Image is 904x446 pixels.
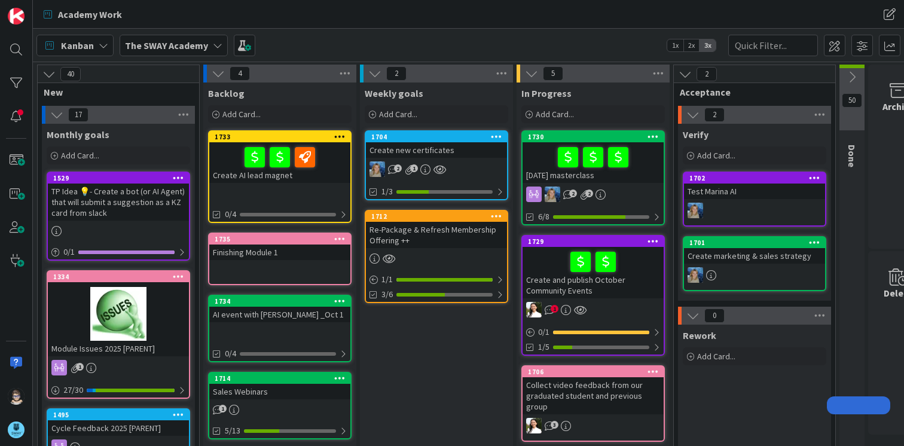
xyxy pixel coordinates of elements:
a: 1334Module Issues 2025 [PARENT]27/30 [47,270,190,399]
span: Add Card... [379,109,417,120]
div: 1529 [48,173,189,184]
span: 4 [230,66,250,81]
div: 1704 [371,133,507,141]
div: 1733 [215,133,350,141]
div: 1712 [366,211,507,222]
span: 0/4 [225,208,236,221]
a: 1704Create new certificatesMA1/3 [365,130,508,200]
div: 1495Cycle Feedback 2025 [PARENT] [48,410,189,436]
img: MA [688,267,703,283]
div: 1730 [528,133,664,141]
div: Sales Webinars [209,384,350,399]
img: TP [8,388,25,405]
div: 1334 [53,273,189,281]
div: 1730[DATE] masterclass [523,132,664,183]
a: 1729Create and publish October Community EventsAK0/11/5 [521,235,665,356]
div: 1730 [523,132,664,142]
div: MA [523,187,664,202]
div: 1734AI event with [PERSON_NAME] _Oct 1 [209,296,350,322]
div: 1734 [215,297,350,306]
span: 3/6 [381,288,393,301]
span: 3x [700,39,716,51]
div: AK [523,302,664,317]
span: New [44,86,184,98]
div: Finishing Module 1 [209,245,350,260]
span: 2 [394,164,402,172]
span: 1/5 [538,341,549,353]
div: 0/1 [48,245,189,259]
div: 1714Sales Webinars [209,373,350,399]
span: 1x [667,39,683,51]
span: Backlog [208,87,245,99]
div: [DATE] masterclass [523,142,664,183]
span: 5 [543,66,563,81]
input: Quick Filter... [728,35,818,56]
span: Done [846,145,858,167]
span: 2x [683,39,700,51]
div: 1495 [53,411,189,419]
div: 1729 [523,236,664,247]
span: Acceptance [680,86,820,98]
div: Collect video feedback from our graduated student and previous group [523,377,664,414]
span: Add Card... [697,150,735,161]
span: 0 / 1 [538,326,549,338]
span: 27 / 30 [63,384,83,396]
div: AI event with [PERSON_NAME] _Oct 1 [209,307,350,322]
div: 1706 [523,366,664,377]
div: 1702 [689,174,825,182]
span: 1 [410,164,418,172]
span: 0 [704,308,725,323]
a: 1706Collect video feedback from our graduated student and previous groupAK [521,365,665,442]
div: 0/1 [523,325,664,340]
div: Cycle Feedback 2025 [PARENT] [48,420,189,436]
span: 2 [704,108,725,122]
div: 1701 [689,239,825,247]
div: AK [523,418,664,433]
div: 1529TP Idea 💡- Create a bot (or AI Agent) that will submit a suggestion as a KZ card from slack [48,173,189,221]
div: Create AI lead magnet [209,142,350,183]
div: 1701Create marketing & sales strategy [684,237,825,264]
div: 1706 [528,368,664,376]
img: AK [526,302,542,317]
div: 27/30 [48,383,189,398]
div: 1712Re-Package & Refresh Membership Offering ++ [366,211,507,248]
div: 1735Finishing Module 1 [209,234,350,260]
div: Create and publish October Community Events [523,247,664,298]
span: Add Card... [222,109,261,120]
div: 1729Create and publish October Community Events [523,236,664,298]
div: 1729 [528,237,664,246]
span: 1 / 1 [381,273,393,286]
div: TP Idea 💡- Create a bot (or AI Agent) that will submit a suggestion as a KZ card from slack [48,184,189,221]
div: 1733 [209,132,350,142]
div: 1714 [209,373,350,384]
span: Weekly goals [365,87,423,99]
div: Re-Package & Refresh Membership Offering ++ [366,222,507,248]
span: 6/8 [538,210,549,223]
div: 1/1 [366,272,507,287]
span: Rework [683,329,716,341]
div: 1529 [53,174,189,182]
span: 2 [569,190,577,197]
div: 1334 [48,271,189,282]
span: Monthly goals [47,129,109,140]
div: 1734 [209,296,350,307]
div: 1714 [215,374,350,383]
img: MA [688,203,703,218]
div: 1735 [209,234,350,245]
span: 2 [386,66,407,81]
a: 1730[DATE] masterclassMA6/8 [521,130,665,225]
div: MA [684,267,825,283]
div: 1701 [684,237,825,248]
a: 1702Test Marina AIMA [683,172,826,227]
span: 50 [842,93,862,108]
span: 17 [68,108,88,122]
span: 3 [551,421,558,429]
div: MA [366,161,507,177]
span: 5/13 [225,424,240,437]
span: 1 [219,405,227,413]
div: 1704 [366,132,507,142]
span: 1/3 [381,185,393,198]
span: 2 [585,190,593,197]
a: Academy Work [36,4,129,25]
span: In Progress [521,87,572,99]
